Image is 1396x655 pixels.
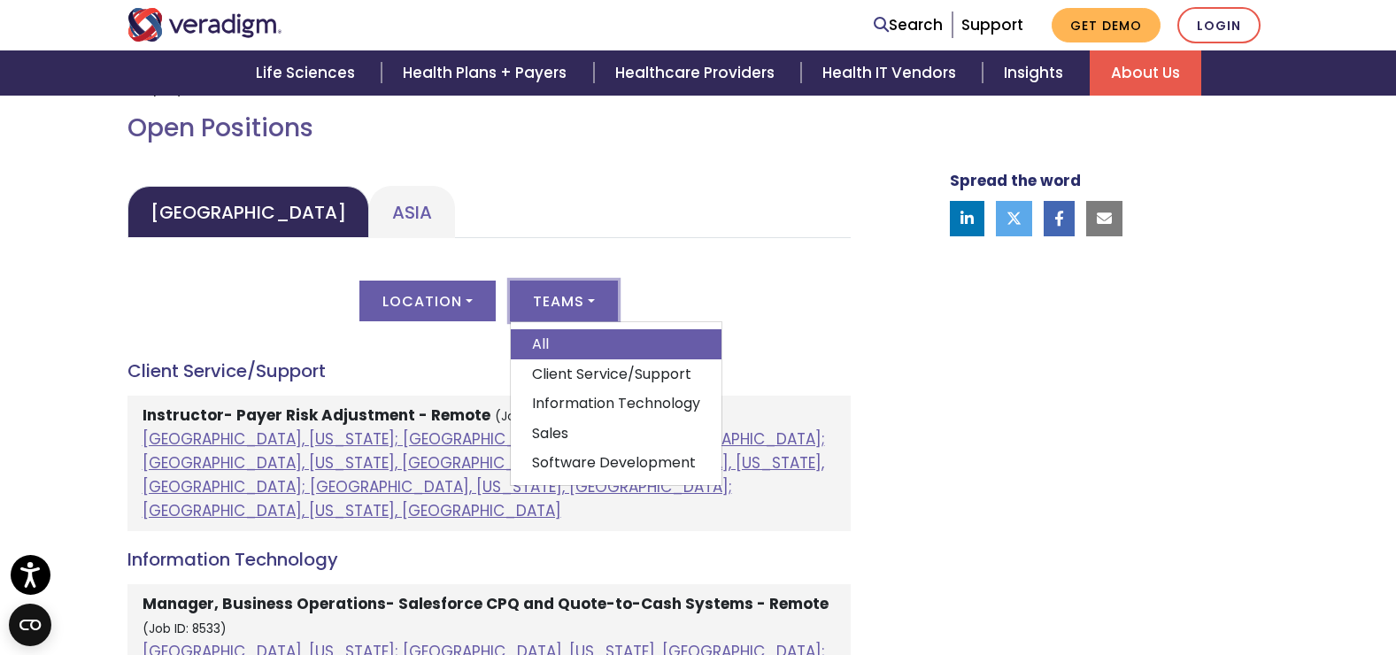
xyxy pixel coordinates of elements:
[9,604,51,646] button: Open CMP widget
[235,50,382,96] a: Life Sciences
[127,360,851,381] h4: Client Service/Support
[511,419,721,449] a: Sales
[874,13,943,37] a: Search
[1090,50,1201,96] a: About Us
[127,186,369,238] a: [GEOGRAPHIC_DATA]
[961,14,1023,35] a: Support
[143,405,490,426] strong: Instructor- Payer Risk Adjustment - Remote
[143,620,227,637] small: (Job ID: 8533)
[127,549,851,570] h4: Information Technology
[369,186,455,238] a: Asia
[950,170,1081,191] strong: Spread the word
[127,113,851,143] h2: Open Positions
[801,50,983,96] a: Health IT Vendors
[143,428,825,522] a: [GEOGRAPHIC_DATA], [US_STATE]; [GEOGRAPHIC_DATA], [US_STATE], [GEOGRAPHIC_DATA]; [GEOGRAPHIC_DATA...
[495,408,582,425] small: (Job ID: 8664)
[1177,7,1261,43] a: Login
[511,359,721,389] a: Client Service/Support
[983,50,1090,96] a: Insights
[127,8,282,42] img: Veradigm logo
[510,281,618,321] button: Teams
[594,50,801,96] a: Healthcare Providers
[1052,8,1161,42] a: Get Demo
[511,329,721,359] a: All
[382,50,593,96] a: Health Plans + Payers
[143,593,829,614] strong: Manager, Business Operations- Salesforce CPQ and Quote-to-Cash Systems - Remote
[359,281,496,321] button: Location
[511,389,721,419] a: Information Technology
[511,448,721,478] a: Software Development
